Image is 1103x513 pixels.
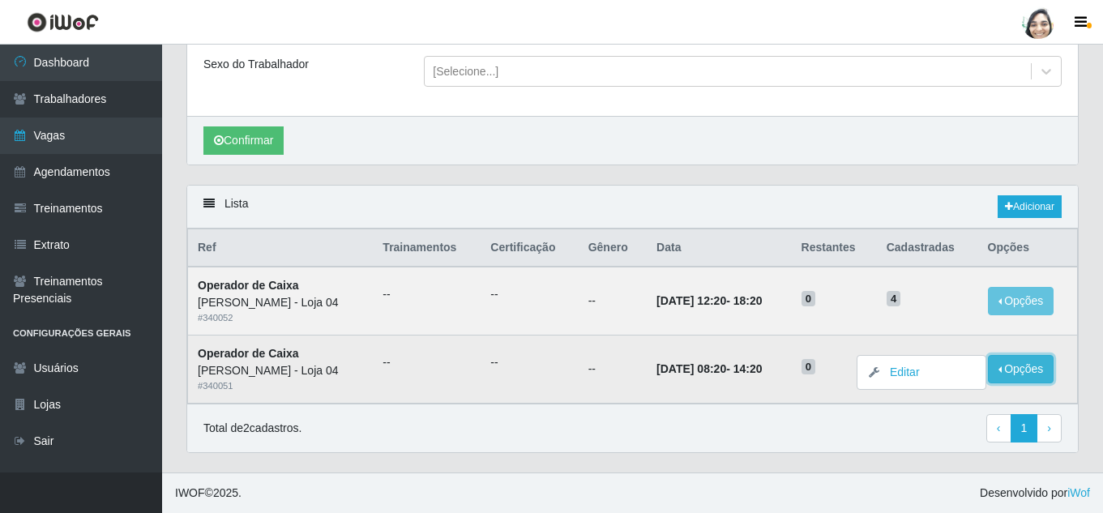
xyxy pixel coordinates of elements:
[433,63,498,80] div: [Selecione...]
[980,485,1090,502] span: Desenvolvido por
[647,229,792,267] th: Data
[1067,486,1090,499] a: iWof
[733,362,763,375] time: 14:20
[988,287,1054,315] button: Opções
[203,126,284,155] button: Confirmar
[656,294,762,307] strong: -
[198,379,363,393] div: # 340051
[579,336,647,404] td: --
[203,56,309,73] label: Sexo do Trabalhador
[1037,414,1062,443] a: Next
[198,362,363,379] div: [PERSON_NAME] - Loja 04
[175,486,205,499] span: IWOF
[198,279,299,292] strong: Operador de Caixa
[1011,414,1038,443] a: 1
[198,311,363,325] div: # 340052
[579,267,647,335] td: --
[802,359,816,375] span: 0
[792,229,877,267] th: Restantes
[490,354,568,371] ul: --
[481,229,578,267] th: Certificação
[986,414,1011,443] a: Previous
[887,291,901,307] span: 4
[373,229,481,267] th: Trainamentos
[579,229,647,267] th: Gênero
[988,355,1054,383] button: Opções
[998,195,1062,218] a: Adicionar
[874,366,920,378] a: Editar
[802,291,816,307] span: 0
[997,421,1001,434] span: ‹
[175,485,242,502] span: © 2025 .
[383,354,471,371] ul: --
[383,286,471,303] ul: --
[656,362,726,375] time: [DATE] 08:20
[986,414,1062,443] nav: pagination
[877,229,978,267] th: Cadastradas
[490,286,568,303] ul: --
[978,229,1078,267] th: Opções
[27,12,99,32] img: CoreUI Logo
[733,294,763,307] time: 18:20
[1047,421,1051,434] span: ›
[203,420,301,437] p: Total de 2 cadastros.
[187,186,1078,229] div: Lista
[656,362,762,375] strong: -
[656,294,726,307] time: [DATE] 12:20
[198,347,299,360] strong: Operador de Caixa
[198,294,363,311] div: [PERSON_NAME] - Loja 04
[188,229,374,267] th: Ref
